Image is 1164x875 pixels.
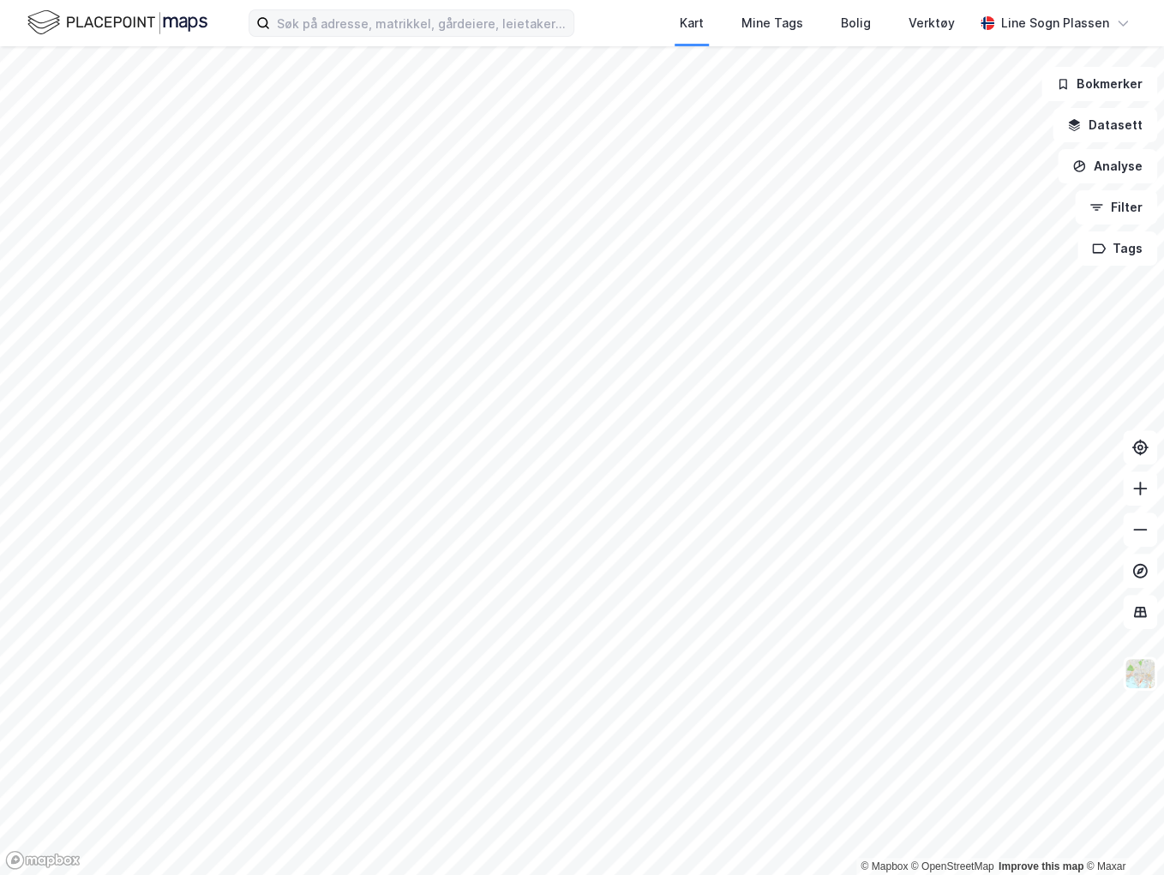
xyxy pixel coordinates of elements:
[841,13,871,33] div: Bolig
[1078,793,1164,875] iframe: Chat Widget
[27,8,207,38] img: logo.f888ab2527a4732fd821a326f86c7f29.svg
[1053,108,1157,142] button: Datasett
[911,860,994,872] a: OpenStreetMap
[1001,13,1109,33] div: Line Sogn Plassen
[861,860,908,872] a: Mapbox
[1077,231,1157,266] button: Tags
[1041,67,1157,101] button: Bokmerker
[741,13,803,33] div: Mine Tags
[1075,190,1157,225] button: Filter
[680,13,704,33] div: Kart
[999,860,1083,872] a: Improve this map
[1124,657,1156,690] img: Z
[909,13,955,33] div: Verktøy
[5,850,81,870] a: Mapbox homepage
[1078,793,1164,875] div: Kontrollprogram for chat
[1058,149,1157,183] button: Analyse
[270,10,573,36] input: Søk på adresse, matrikkel, gårdeiere, leietakere eller personer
